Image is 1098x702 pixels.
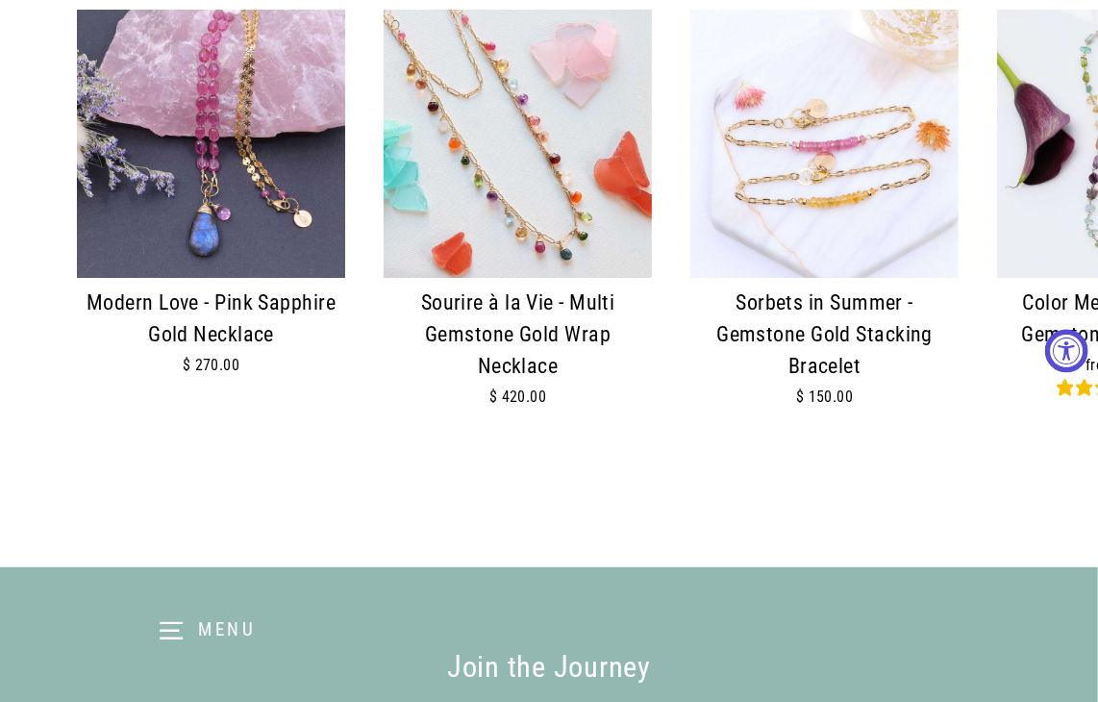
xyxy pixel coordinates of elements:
[489,388,547,406] span: $ 420.00
[796,388,854,406] span: $ 150.00
[690,10,959,433] a: Sorbets in Summer - Gemstone Gold Stacking Bracelet main image | Breathe Autumn Rain Artisan Jewe...
[258,644,839,691] div: Join the Journey
[690,10,959,278] img: Sorbets in Summer - Gemstone Gold Stacking Bracelet main image | Breathe Autumn Rain Artisan Jewelry
[384,288,652,383] div: Sourire à la Vie - Multi Gemstone Gold Wrap Necklace
[183,356,240,374] span: $ 270.00
[384,10,652,433] a: Sourire à la Vie - Multi Gemstone Gold Wrap Necklace main image | Breathe Autumn Rain Artisan Jew...
[690,288,959,383] div: Sorbets in Summer - Gemstone Gold Stacking Bracelet
[1045,330,1088,373] button: Accessibility Widget, click to open
[38,598,375,664] button: Menu
[77,288,345,351] div: Modern Love - Pink Sapphire Gold Necklace
[198,618,257,640] span: Menu
[384,10,652,278] img: Sourire à la Vie - Multi Gemstone Gold Wrap Necklace main image | Breathe Autumn Rain Artisan Jew...
[77,10,345,401] a: Modern Love - Pink Sapphire Gold Necklace main image | Breathe Autumn Rain Artisan Jewelry Modern...
[77,10,345,278] img: Modern Love - Pink Sapphire Gold Necklace main image | Breathe Autumn Rain Artisan Jewelry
